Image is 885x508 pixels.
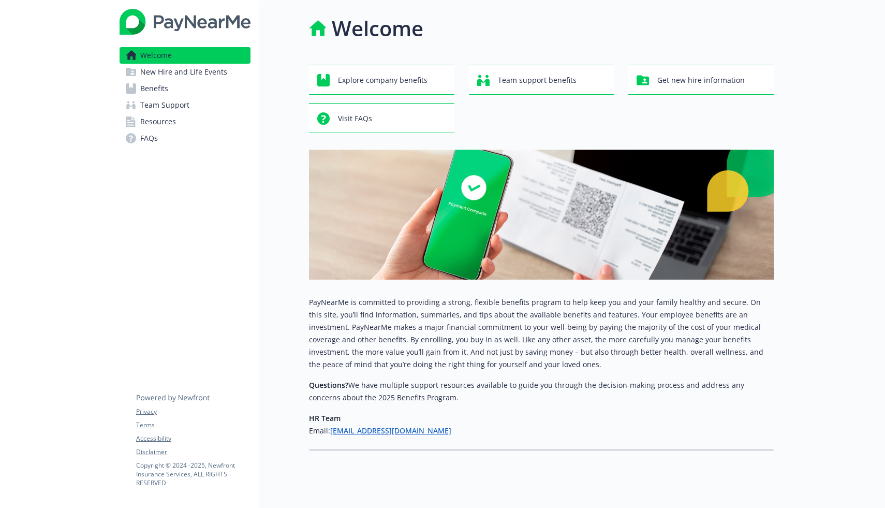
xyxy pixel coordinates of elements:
button: Visit FAQs [309,103,454,133]
p: Copyright © 2024 - 2025 , Newfront Insurance Services, ALL RIGHTS RESERVED [136,461,250,487]
p: PayNearMe is committed to providing a strong, flexible benefits program to help keep you and your... [309,296,774,371]
span: Welcome [140,47,172,64]
a: Privacy [136,407,250,416]
span: Visit FAQs [338,109,372,128]
a: Resources [120,113,250,130]
span: Resources [140,113,176,130]
a: Benefits [120,80,250,97]
img: overview page banner [309,150,774,280]
span: Team Support [140,97,189,113]
span: Team support benefits [498,70,577,90]
a: Terms [136,420,250,430]
p: We have multiple support resources available to guide you through the decision-making process and... [309,379,774,404]
span: Explore company benefits [338,70,427,90]
h1: Welcome [332,13,423,44]
a: Accessibility [136,434,250,443]
a: New Hire and Life Events [120,64,250,80]
strong: HR Team [309,413,341,423]
span: Benefits [140,80,168,97]
span: Get new hire information [657,70,745,90]
a: Team Support [120,97,250,113]
button: Get new hire information [628,65,774,95]
strong: Questions? [309,380,348,390]
span: FAQs [140,130,158,147]
button: Team support benefits [469,65,614,95]
button: Explore company benefits [309,65,454,95]
h6: Email: [309,425,774,437]
a: FAQs [120,130,250,147]
a: Disclaimer [136,447,250,457]
a: [EMAIL_ADDRESS][DOMAIN_NAME] [330,426,451,436]
a: Welcome [120,47,250,64]
span: New Hire and Life Events [140,64,227,80]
